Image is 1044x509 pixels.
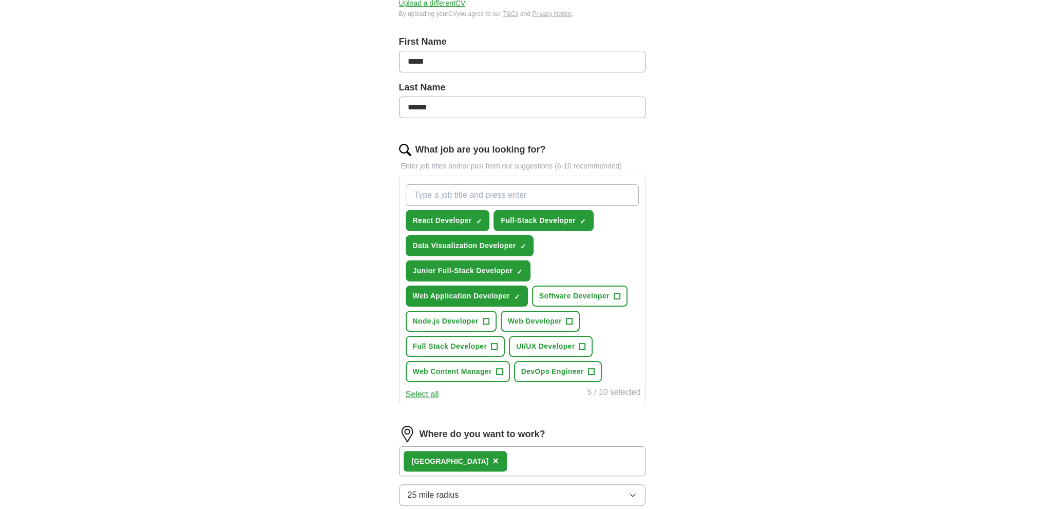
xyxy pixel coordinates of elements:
[539,291,610,301] span: Software Developer
[413,316,479,327] span: Node.js Developer
[399,9,646,18] div: By uploading your CV you agree to our and .
[406,388,439,401] button: Select all
[406,336,505,357] button: Full Stack Developer
[580,217,586,225] span: ✓
[413,266,513,276] span: Junior Full-Stack Developer
[406,260,531,281] button: Junior Full-Stack Developer✓
[406,235,534,256] button: Data Visualization Developer✓
[408,489,459,501] span: 25 mile radius
[514,361,602,382] button: DevOps Engineer
[501,311,580,332] button: Web Developer
[399,81,646,95] label: Last Name
[413,215,472,226] span: React Developer
[413,366,492,377] span: Web Content Manager
[520,242,526,251] span: ✓
[508,316,562,327] span: Web Developer
[521,366,584,377] span: DevOps Engineer
[406,311,497,332] button: Node.js Developer
[413,240,516,251] span: Data Visualization Developer
[415,143,546,157] label: What job are you looking for?
[493,210,594,231] button: Full-Stack Developer✓
[399,161,646,172] p: Enter job titles and/or pick from our suggestions (6-10 recommended)
[413,341,487,352] span: Full Stack Developer
[501,215,576,226] span: Full-Stack Developer
[492,454,499,469] button: ×
[516,341,575,352] span: UI/UX Developer
[406,286,528,307] button: Web Application Developer✓
[399,426,415,442] img: location.png
[532,10,572,17] a: Privacy Notice
[509,336,593,357] button: UI/UX Developer
[517,268,523,276] span: ✓
[406,361,510,382] button: Web Content Manager
[514,293,520,301] span: ✓
[412,456,489,467] div: [GEOGRAPHIC_DATA]
[399,484,646,506] button: 25 mile radius
[420,427,545,441] label: Where do you want to work?
[492,455,499,466] span: ×
[532,286,628,307] button: Software Developer
[406,210,490,231] button: React Developer✓
[476,217,482,225] span: ✓
[503,10,518,17] a: T&Cs
[399,35,646,49] label: First Name
[406,184,639,206] input: Type a job title and press enter
[587,386,640,401] div: 5 / 10 selected
[413,291,510,301] span: Web Application Developer
[399,144,411,156] img: search.png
